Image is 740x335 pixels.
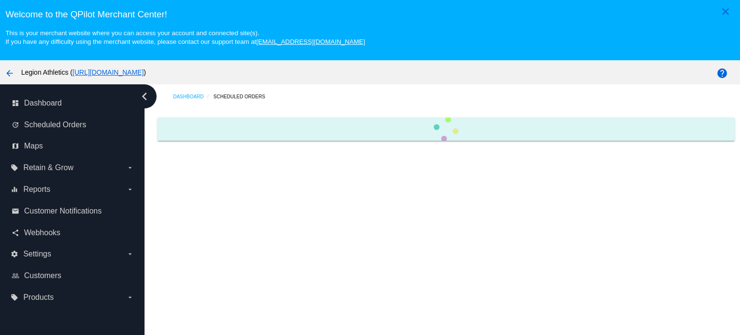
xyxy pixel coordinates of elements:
[11,294,18,301] i: local_offer
[73,68,144,76] a: [URL][DOMAIN_NAME]
[12,121,19,129] i: update
[21,68,146,76] span: Legion Athletics ( )
[24,271,61,280] span: Customers
[24,121,86,129] span: Scheduled Orders
[23,293,53,302] span: Products
[24,142,43,150] span: Maps
[12,99,19,107] i: dashboard
[126,250,134,258] i: arrow_drop_down
[23,163,73,172] span: Retain & Grow
[12,272,19,280] i: people_outline
[12,229,19,237] i: share
[12,95,134,111] a: dashboard Dashboard
[24,228,60,237] span: Webhooks
[137,89,152,104] i: chevron_left
[716,67,728,79] mat-icon: help
[23,185,50,194] span: Reports
[126,294,134,301] i: arrow_drop_down
[12,225,134,241] a: share Webhooks
[11,186,18,193] i: equalizer
[23,250,51,258] span: Settings
[12,138,134,154] a: map Maps
[4,67,15,79] mat-icon: arrow_back
[11,250,18,258] i: settings
[256,38,365,45] a: [EMAIL_ADDRESS][DOMAIN_NAME]
[12,207,19,215] i: email
[12,268,134,283] a: people_outline Customers
[24,207,102,215] span: Customer Notifications
[5,29,365,45] small: This is your merchant website where you can access your account and connected site(s). If you hav...
[12,142,19,150] i: map
[720,6,731,17] mat-icon: close
[11,164,18,172] i: local_offer
[12,117,134,133] a: update Scheduled Orders
[12,203,134,219] a: email Customer Notifications
[24,99,62,107] span: Dashboard
[213,89,274,104] a: Scheduled Orders
[126,164,134,172] i: arrow_drop_down
[5,9,734,20] h3: Welcome to the QPilot Merchant Center!
[126,186,134,193] i: arrow_drop_down
[173,89,213,104] a: Dashboard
